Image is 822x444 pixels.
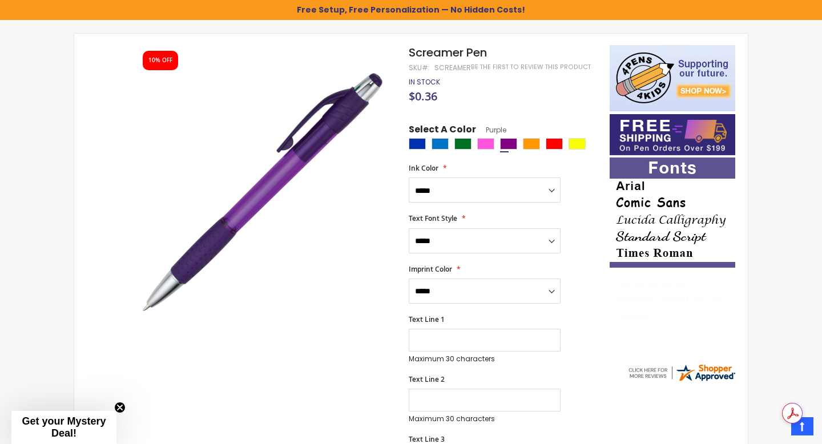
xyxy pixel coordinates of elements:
[708,294,792,305] span: [GEOGRAPHIC_DATA]
[11,411,116,444] div: Get your Mystery Deal!Close teaser
[693,294,792,305] span: - ,
[409,314,445,324] span: Text Line 1
[409,123,476,139] span: Select A Color
[523,138,540,150] div: Orange
[432,138,449,150] div: Blue Light
[610,45,735,111] img: 4pens 4 kids
[477,138,494,150] div: Pink
[22,415,106,439] span: Get your Mystery Deal!
[409,213,457,223] span: Text Font Style
[454,138,472,150] div: Green
[409,63,430,72] strong: SKU
[610,158,735,268] img: font-personalization-examples
[409,77,440,87] span: In stock
[409,434,445,444] span: Text Line 3
[471,63,591,71] a: Be the first to review this product
[618,294,693,305] span: [PERSON_NAME]
[434,63,471,72] div: Screamer
[409,163,438,173] span: Ink Color
[409,264,452,274] span: Imprint Color
[114,402,126,413] button: Close teaser
[132,62,393,322] img: screamer_purple_1.jpg
[148,56,172,64] div: 10% OFF
[409,138,426,150] div: Blue
[546,138,563,150] div: Red
[409,354,561,364] p: Maximum 30 characters
[409,45,487,60] span: Screamer Pen
[618,312,728,337] div: Fantastic
[409,78,440,87] div: Availability
[500,138,517,150] div: Purple
[569,138,586,150] div: Yellow
[610,114,735,155] img: Free shipping on orders over $199
[409,414,561,423] p: Maximum 30 characters
[409,88,437,104] span: $0.36
[698,294,707,305] span: NJ
[476,125,506,135] span: Purple
[409,374,445,384] span: Text Line 2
